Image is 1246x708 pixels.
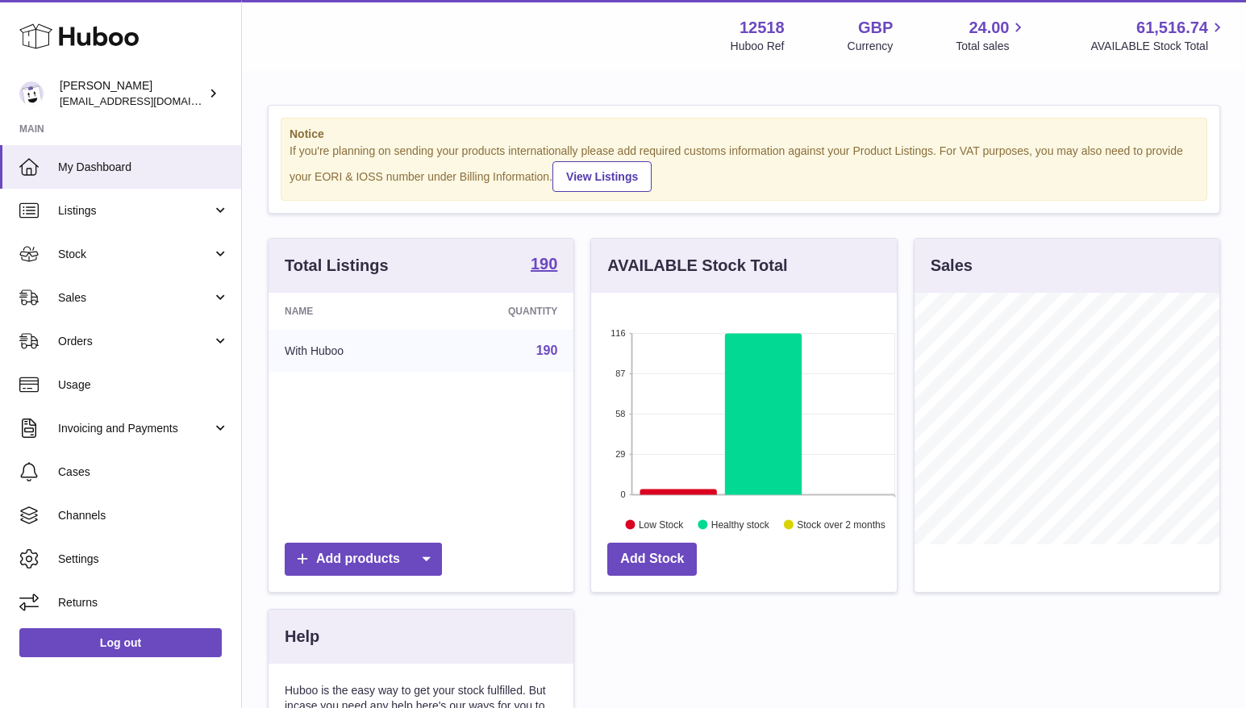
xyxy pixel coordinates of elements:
span: [EMAIL_ADDRESS][DOMAIN_NAME] [60,94,237,107]
th: Quantity [430,293,574,330]
span: My Dashboard [58,160,229,175]
span: 24.00 [969,17,1009,39]
span: AVAILABLE Stock Total [1090,39,1227,54]
span: Channels [58,508,229,523]
span: Sales [58,290,212,306]
div: Huboo Ref [731,39,785,54]
td: With Huboo [269,330,430,372]
div: [PERSON_NAME] [60,78,205,109]
strong: 190 [531,256,557,272]
text: Low Stock [639,519,684,530]
span: Orders [58,334,212,349]
div: Currency [848,39,894,54]
th: Name [269,293,430,330]
a: Add products [285,543,442,576]
a: View Listings [552,161,652,192]
span: 61,516.74 [1136,17,1208,39]
span: Stock [58,247,212,262]
text: 58 [616,409,626,419]
text: 116 [610,328,625,338]
text: Stock over 2 months [798,519,886,530]
text: 29 [616,449,626,459]
text: 0 [621,489,626,499]
span: Total sales [956,39,1027,54]
h3: Help [285,626,319,648]
div: If you're planning on sending your products internationally please add required customs informati... [290,144,1198,192]
h3: AVAILABLE Stock Total [607,255,787,277]
a: 24.00 Total sales [956,17,1027,54]
h3: Total Listings [285,255,389,277]
strong: GBP [858,17,893,39]
span: Returns [58,595,229,610]
span: Usage [58,377,229,393]
h3: Sales [931,255,973,277]
a: 190 [536,344,558,357]
a: 190 [531,256,557,275]
strong: Notice [290,127,1198,142]
span: Listings [58,203,212,219]
strong: 12518 [740,17,785,39]
a: Log out [19,628,222,657]
text: 87 [616,369,626,378]
a: 61,516.74 AVAILABLE Stock Total [1090,17,1227,54]
span: Cases [58,464,229,480]
span: Settings [58,552,229,567]
a: Add Stock [607,543,697,576]
img: caitlin@fancylamp.co [19,81,44,106]
text: Healthy stock [711,519,770,530]
span: Invoicing and Payments [58,421,212,436]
